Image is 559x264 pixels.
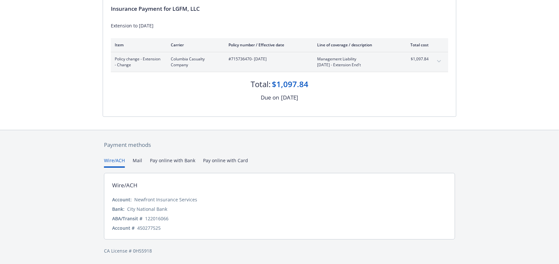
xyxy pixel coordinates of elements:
button: Pay online with Bank [150,157,195,168]
div: Total cost [404,42,429,48]
div: Item [115,42,160,48]
div: Account # [112,225,135,231]
div: Total: [251,79,271,90]
span: Columbia Casualty Company [171,56,218,68]
span: $1,097.84 [404,56,429,62]
div: Extension to [DATE] [111,22,448,29]
div: Payment methods [104,141,455,149]
div: 122016066 [145,215,169,222]
div: Policy change - Extension - ChangeColumbia Casualty Company#715736470- [DATE]Management Liability... [111,52,448,72]
div: Bank: [112,206,125,212]
div: CA License # 0H55918 [104,247,455,254]
span: #715736470 - [DATE] [228,56,307,62]
div: [DATE] [281,93,298,102]
div: Due on [261,93,279,102]
div: City National Bank [127,206,167,212]
div: Account: [112,196,132,203]
span: Management Liability[DATE] - Extension End't [317,56,394,68]
button: Mail [133,157,142,168]
div: Policy number / Effective date [228,42,307,48]
div: Newfront Insurance Services [134,196,197,203]
span: [DATE] - Extension End't [317,62,394,68]
button: expand content [434,56,444,67]
div: ABA/Transit # [112,215,142,222]
div: Line of coverage / description [317,42,394,48]
span: Management Liability [317,56,394,62]
div: $1,097.84 [272,79,308,90]
div: Carrier [171,42,218,48]
span: Policy change - Extension - Change [115,56,160,68]
div: Insurance Payment for LGFM, LLC [111,5,448,13]
div: 450277525 [137,225,161,231]
button: Wire/ACH [104,157,125,168]
button: Pay online with Card [203,157,248,168]
div: Wire/ACH [112,181,138,190]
